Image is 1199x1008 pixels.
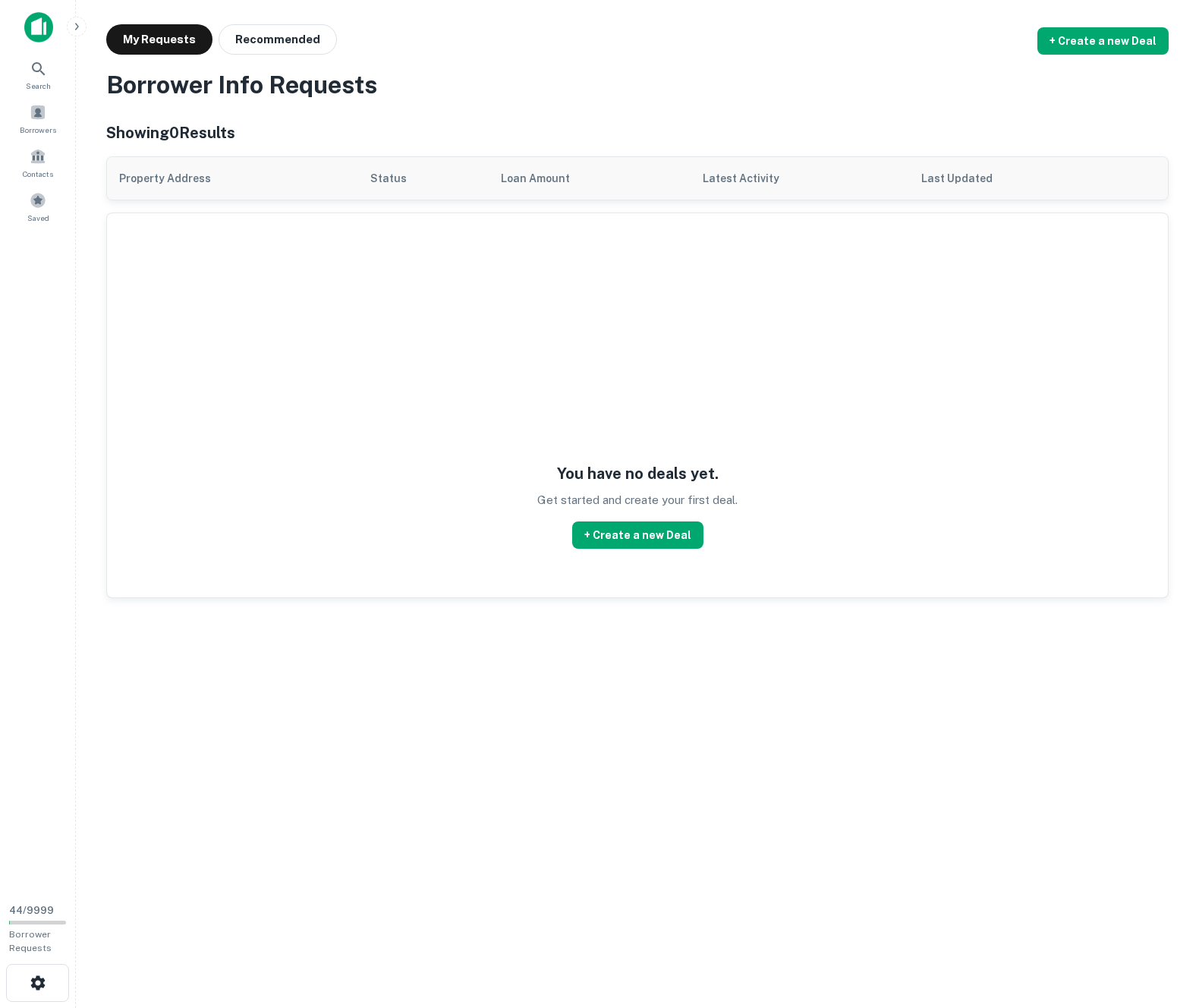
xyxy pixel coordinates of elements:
[5,54,71,95] a: Search
[5,98,71,139] a: Borrowers
[9,905,54,916] span: 44 / 9999
[489,157,691,200] th: Loan Amount
[27,212,49,224] span: Saved
[358,157,489,200] th: Status
[26,80,51,92] span: Search
[691,157,908,200] th: Latest Activity
[24,12,53,43] img: capitalize-icon.png
[5,186,71,227] a: Saved
[1123,887,1199,959] iframe: Chat Widget
[219,24,337,55] button: Recommended
[537,491,738,509] p: Get started and create your first deal.
[572,521,703,549] button: + Create a new Deal
[501,169,570,187] div: Loan Amount
[703,169,779,187] div: Latest Activity
[107,157,358,200] th: Property Address
[23,168,53,180] span: Contacts
[106,121,1169,144] h5: Showing 0 Results
[1037,27,1169,55] button: + Create a new Deal
[106,24,212,55] button: My Requests
[5,142,71,183] a: Contacts
[370,169,407,187] div: Status
[9,929,52,953] span: Borrower Requests
[921,169,993,187] div: Last Updated
[119,169,211,187] div: Property Address
[557,462,719,485] h5: You have no deals yet.
[909,157,1116,200] th: Last Updated
[106,67,1169,103] h3: Borrower Info Requests
[20,124,56,136] span: Borrowers
[107,157,1168,200] div: scrollable content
